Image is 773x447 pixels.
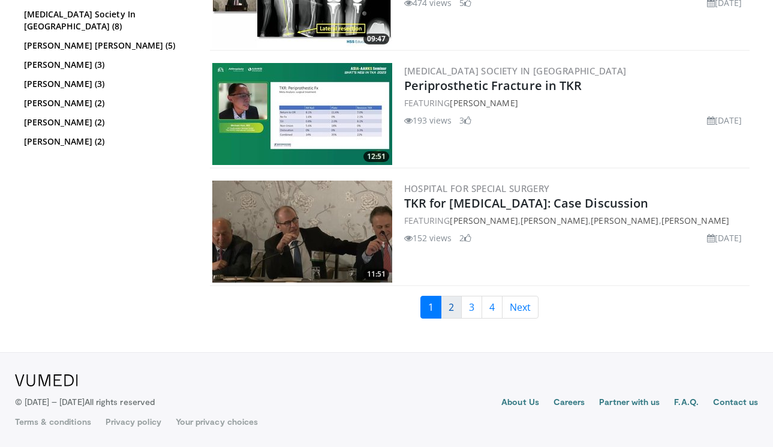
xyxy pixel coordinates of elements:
li: 193 views [404,114,452,127]
a: [PERSON_NAME] [521,215,588,226]
a: [PERSON_NAME] (3) [24,59,189,71]
a: [PERSON_NAME] (2) [24,97,189,109]
a: F.A.Q. [674,396,698,410]
li: [DATE] [707,232,742,244]
a: Periprosthetic Fracture in TKR [404,77,582,94]
li: 3 [459,114,471,127]
a: Hospital for Special Surgery [404,182,550,194]
img: 838517f2-5f7d-49a5-8fd1-33c4981dda31.300x170_q85_crop-smart_upscale.jpg [212,181,392,283]
a: [PERSON_NAME] (2) [24,116,189,128]
a: 4 [482,296,503,319]
div: FEATURING [404,97,747,109]
a: [MEDICAL_DATA] Society In [GEOGRAPHIC_DATA] (8) [24,8,189,32]
img: VuMedi Logo [15,374,78,386]
li: 152 views [404,232,452,244]
span: All rights reserved [85,397,155,407]
li: [DATE] [707,114,742,127]
a: TKR for [MEDICAL_DATA]: Case Discussion [404,195,649,211]
a: Terms & conditions [15,416,91,428]
li: 2 [459,232,471,244]
a: 12:51 [212,63,392,165]
a: Contact us [713,396,759,410]
a: Your privacy choices [176,416,258,428]
a: Partner with us [599,396,660,410]
span: 11:51 [363,269,389,280]
span: 09:47 [363,34,389,44]
a: [MEDICAL_DATA] Society in [GEOGRAPHIC_DATA] [404,65,627,77]
a: 11:51 [212,181,392,283]
p: © [DATE] – [DATE] [15,396,155,408]
span: 12:51 [363,151,389,162]
a: 1 [420,296,441,319]
a: Careers [554,396,585,410]
a: [PERSON_NAME] [661,215,729,226]
a: [PERSON_NAME] [591,215,658,226]
a: [PERSON_NAME] (2) [24,136,189,148]
a: Next [502,296,539,319]
div: FEATURING , , , [404,214,747,227]
a: [PERSON_NAME] [450,215,518,226]
a: About Us [501,396,539,410]
a: [PERSON_NAME] [450,97,518,109]
nav: Search results pages [210,296,750,319]
a: 2 [441,296,462,319]
a: [PERSON_NAME] (3) [24,78,189,90]
a: [PERSON_NAME] [PERSON_NAME] (5) [24,40,189,52]
a: 3 [461,296,482,319]
img: b9cf2e01-6151-48a4-8b07-f73f11e12729.300x170_q85_crop-smart_upscale.jpg [212,63,392,165]
a: Privacy policy [106,416,161,428]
